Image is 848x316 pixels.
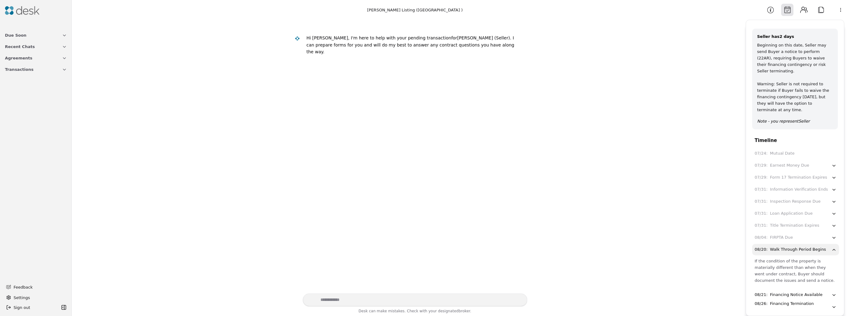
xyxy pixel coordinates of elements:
[770,150,795,157] div: Mutual Date
[755,246,768,253] div: 08/20 :
[14,284,63,290] span: Feedback
[755,162,768,169] div: 07/29 :
[295,36,300,41] img: Desk
[4,293,68,302] button: Settings
[5,55,32,61] span: Agreements
[1,52,71,64] button: Agreements
[746,137,844,144] div: Timeline
[755,198,768,205] div: 07/31 :
[14,304,30,311] span: Sign out
[770,186,828,193] div: Information Verification Ends
[307,34,522,55] div: [PERSON_NAME] (Seller)
[770,198,821,205] div: Inspection Response Due
[755,222,768,229] div: 07/31 :
[307,35,451,40] div: Hi [PERSON_NAME], I'm here to help with your pending transaction
[752,232,839,243] button: 08/04:FIRPTA Due
[752,289,839,301] button: 08/21:Financing Notice Available
[367,7,463,13] div: [PERSON_NAME] Listing ([GEOGRAPHIC_DATA] )
[752,220,839,231] button: 07/31:Title Termination Expires
[755,186,768,193] div: 07/31 :
[303,294,527,306] textarea: Write your prompt here
[752,148,839,159] button: 07/24:Mutual Date
[755,258,837,284] div: If the condition of the property is materially different than when they went under contract, Buye...
[770,292,822,298] div: Financing Notice Available
[755,174,768,181] div: 07/29 :
[770,210,813,217] div: Loan Application Due
[770,234,793,241] div: FIRPTA Due
[5,66,34,73] span: Transactions
[770,246,826,253] div: Walk Through Period Begins
[755,292,768,298] div: 08/21 :
[2,282,67,293] button: Feedback
[5,32,26,38] span: Due Soon
[752,160,839,171] button: 07/29:Earnest Money Due
[752,172,839,183] button: 07/29:Form 17 Termination Expires
[770,301,831,314] div: Financing Termination Deadline
[770,174,827,181] div: Form 17 Termination Expires
[1,41,71,52] button: Recent Chats
[755,234,768,241] div: 08/04 :
[303,308,527,316] div: Desk can make mistakes. Check with your broker.
[1,30,71,41] button: Due Soon
[4,302,59,312] button: Sign out
[307,35,514,54] div: . I can prepare forms for you and will do my best to answer any contract questions you have along...
[770,222,819,229] div: Title Termination Expires
[451,35,457,40] div: for
[438,309,459,313] span: designated
[755,150,768,157] div: 07/24 :
[752,244,839,255] button: 08/20:Walk Through Period Begins
[770,162,809,169] div: Earnest Money Due
[5,6,39,15] img: Desk
[757,42,833,113] div: Beginning on this date, Seller may send Buyer a notice to perform (22AR), requiring Buyers to wai...
[752,208,839,219] button: 07/31:Loan Application Due
[5,43,35,50] span: Recent Chats
[752,196,839,207] button: 07/31:Inspection Response Due
[752,301,839,313] button: 08/26:Financing Termination Deadline
[752,184,839,195] button: 07/31:Information Verification Ends
[14,294,30,301] span: Settings
[755,210,768,217] div: 07/31 :
[755,301,768,307] div: 08/26 :
[1,64,71,75] button: Transactions
[757,118,833,124] p: Note - you represent Seller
